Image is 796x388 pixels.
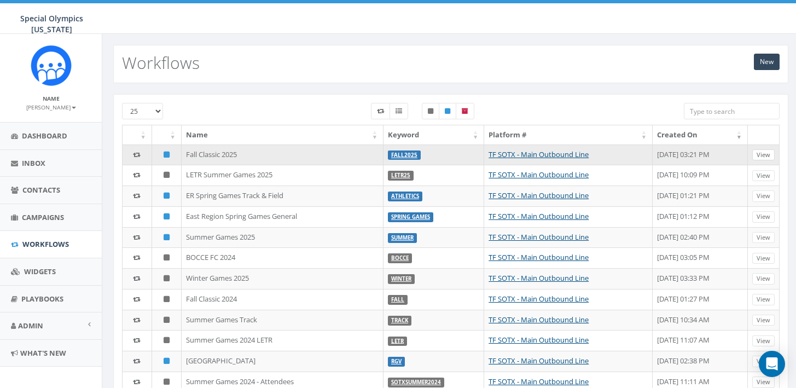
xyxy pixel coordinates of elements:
td: [DATE] 03:05 PM [653,247,748,268]
a: TF SOTX - Main Outbound Line [489,252,589,262]
td: [DATE] 11:07 AM [653,330,748,351]
a: TF SOTX - Main Outbound Line [489,315,589,325]
div: Open Intercom Messenger [759,351,785,377]
a: View [752,315,775,326]
a: SUMMER [391,234,414,241]
td: Summer Games 2025 [182,227,384,248]
span: Campaigns [22,212,64,222]
td: East Region Spring Games General [182,206,384,227]
td: Winter Games 2025 [182,268,384,289]
a: TF SOTX - Main Outbound Line [489,211,589,221]
a: RGV [391,358,402,365]
td: Fall Classic 2025 [182,144,384,165]
a: TF SOTX - Main Outbound Line [489,273,589,283]
td: [DATE] 01:21 PM [653,186,748,206]
label: Unpublished [422,103,439,119]
a: View [752,335,775,347]
span: Playbooks [21,294,63,304]
i: Published [164,192,170,199]
a: FALL2025 [391,152,417,159]
label: Menu [390,103,408,119]
a: TF SOTX - Main Outbound Line [489,232,589,242]
td: [DATE] 01:12 PM [653,206,748,227]
td: Fall Classic 2024 [182,289,384,310]
a: View [752,149,775,161]
a: LETR [391,337,404,344]
i: Unpublished [164,378,170,385]
a: View [752,232,775,244]
i: Published [164,213,170,220]
a: FALL [391,296,404,303]
a: Athletics [391,193,419,200]
td: [DATE] 10:09 PM [653,165,748,186]
a: View [752,170,775,182]
label: Archived [456,103,474,119]
input: Type to search [684,103,780,119]
td: [DATE] 01:27 PM [653,289,748,310]
a: SOTXSummer2024 [391,379,441,386]
a: TRACK [391,317,408,324]
small: [PERSON_NAME] [26,103,76,111]
td: [DATE] 02:40 PM [653,227,748,248]
td: [DATE] 10:34 AM [653,310,748,331]
label: Published [439,103,456,119]
a: TF SOTX - Main Outbound Line [489,170,589,179]
a: TF SOTX - Main Outbound Line [489,377,589,386]
th: Created On: activate to sort column ascending [653,125,748,144]
i: Published [164,357,170,364]
label: Workflow [371,103,390,119]
th: : activate to sort column ascending [123,125,152,144]
span: Contacts [22,185,60,195]
th: Platform #: activate to sort column ascending [484,125,653,144]
span: Admin [18,321,43,331]
a: TF SOTX - Main Outbound Line [489,356,589,366]
th: Keyword: activate to sort column ascending [384,125,484,144]
i: Unpublished [164,254,170,261]
span: Special Olympics [US_STATE] [20,13,83,34]
a: TF SOTX - Main Outbound Line [489,335,589,345]
td: Summer Games Track [182,310,384,331]
a: View [752,211,775,223]
i: Unpublished [164,337,170,344]
span: What's New [20,348,66,358]
td: Summer Games 2024 LETR [182,330,384,351]
h2: Workflows [122,54,200,72]
i: Published [164,151,170,158]
span: Widgets [24,267,56,276]
a: [PERSON_NAME] [26,102,76,112]
a: View [752,273,775,285]
a: WINTER [391,275,411,282]
a: View [752,377,775,388]
a: LETR25 [391,172,410,179]
a: View [752,294,775,305]
span: Workflows [22,239,69,249]
i: Unpublished [164,275,170,282]
a: Spring Games [391,213,430,221]
i: Unpublished [164,296,170,303]
small: Name [43,95,60,102]
i: Unpublished [164,316,170,323]
td: [GEOGRAPHIC_DATA] [182,351,384,372]
th: : activate to sort column ascending [152,125,182,144]
img: Rally_Corp_Icon_1.png [31,45,72,86]
th: Name: activate to sort column ascending [182,125,384,144]
a: TF SOTX - Main Outbound Line [489,294,589,304]
i: Published [164,234,170,241]
a: View [752,190,775,202]
td: ER Spring Games Track & Field [182,186,384,206]
a: View [752,356,775,367]
i: Unpublished [164,171,170,178]
td: [DATE] 02:38 PM [653,351,748,372]
a: BOCCE [391,254,409,262]
span: Dashboard [22,131,67,141]
td: [DATE] 03:21 PM [653,144,748,165]
td: [DATE] 03:33 PM [653,268,748,289]
a: View [752,253,775,264]
a: TF SOTX - Main Outbound Line [489,190,589,200]
td: BOCCE FC 2024 [182,247,384,268]
span: Inbox [22,158,45,168]
td: LETR Summer Games 2025 [182,165,384,186]
a: TF SOTX - Main Outbound Line [489,149,589,159]
a: New [754,54,780,70]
